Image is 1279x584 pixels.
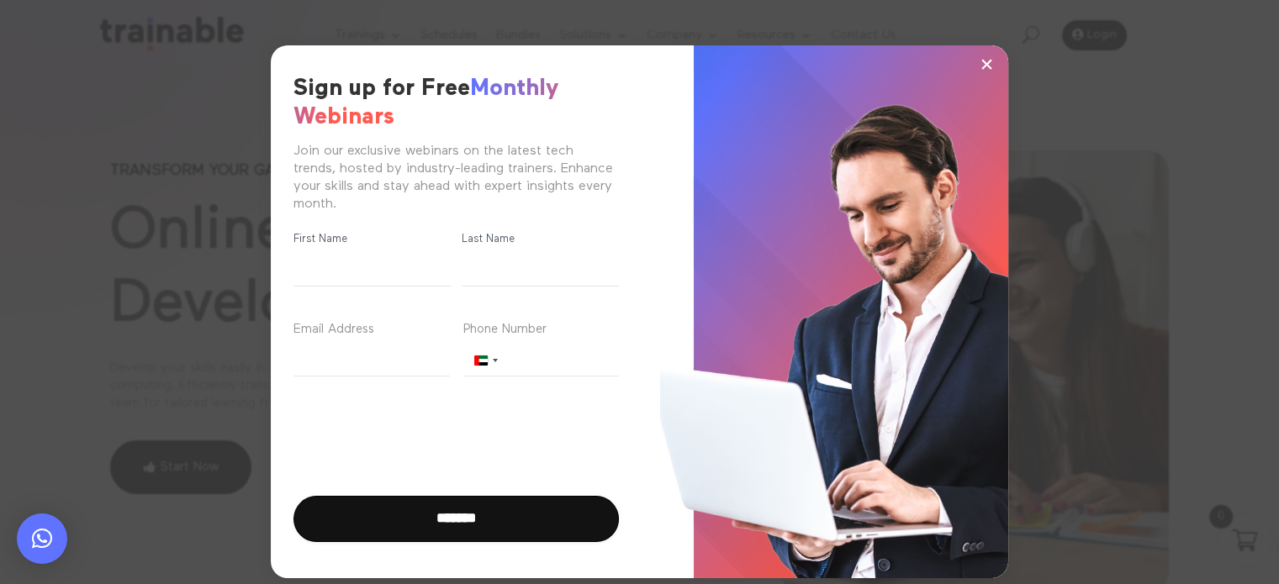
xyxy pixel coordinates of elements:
[462,232,620,248] label: Last Name
[379,325,430,335] span: (Required)
[980,51,994,76] span: ×
[293,143,620,213] div: Join our exclusive webinars on the latest tech trends, hosted by industry-leading trainers. Enhan...
[293,410,549,476] iframe: reCAPTCHA
[464,345,503,376] button: Selected country
[293,232,452,248] label: First Name
[293,76,558,129] span: Monthly Webinars
[293,320,450,338] label: Email Address
[463,320,620,338] label: Phone Number
[552,325,602,335] span: (Required)
[975,51,1000,76] button: ×
[293,75,620,139] h2: Sign up for Free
